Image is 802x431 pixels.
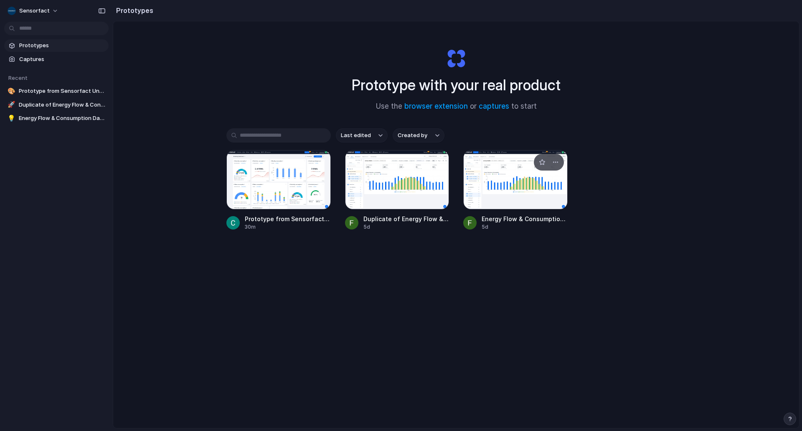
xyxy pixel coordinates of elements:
span: Use the or to start [376,101,537,112]
span: Captures [19,55,105,64]
span: Prototype from Sensorfact Unsupported Browser Reactivation [19,87,105,95]
span: Duplicate of Energy Flow & Consumption Dashboard [363,214,449,223]
span: Duplicate of Energy Flow & Consumption Dashboard [19,101,105,109]
a: Captures [4,53,109,66]
a: 💡Energy Flow & Consumption Dashboard [4,112,109,125]
a: captures [479,102,509,110]
a: Prototypes [4,39,109,52]
a: 🚀Duplicate of Energy Flow & Consumption Dashboard [4,99,109,111]
div: 🚀 [8,101,15,109]
a: browser extension [404,102,468,110]
span: Prototype from Sensorfact Unsupported Browser Reactivation [245,214,331,223]
h1: Prototype with your real product [352,74,561,96]
button: Created by [393,128,444,143]
span: Prototypes [19,41,105,50]
span: Energy Flow & Consumption Dashboard [19,114,105,122]
a: Energy Flow & Consumption DashboardEnergy Flow & Consumption Dashboard5d [463,150,568,231]
div: 30m [245,223,331,231]
a: Prototype from Sensorfact Unsupported Browser ReactivationPrototype from Sensorfact Unsupported B... [226,150,331,231]
h2: Prototypes [113,5,153,15]
div: 5d [482,223,568,231]
button: Sensorfact [4,4,63,18]
span: Energy Flow & Consumption Dashboard [482,214,568,223]
div: 🎨 [8,87,15,95]
div: 💡 [8,114,15,122]
button: Last edited [336,128,388,143]
span: Created by [398,131,427,140]
div: 5d [363,223,449,231]
span: Recent [8,74,28,81]
a: Duplicate of Energy Flow & Consumption DashboardDuplicate of Energy Flow & Consumption Dashboard5d [345,150,449,231]
span: Sensorfact [19,7,50,15]
span: Last edited [341,131,371,140]
a: 🎨Prototype from Sensorfact Unsupported Browser Reactivation [4,85,109,97]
